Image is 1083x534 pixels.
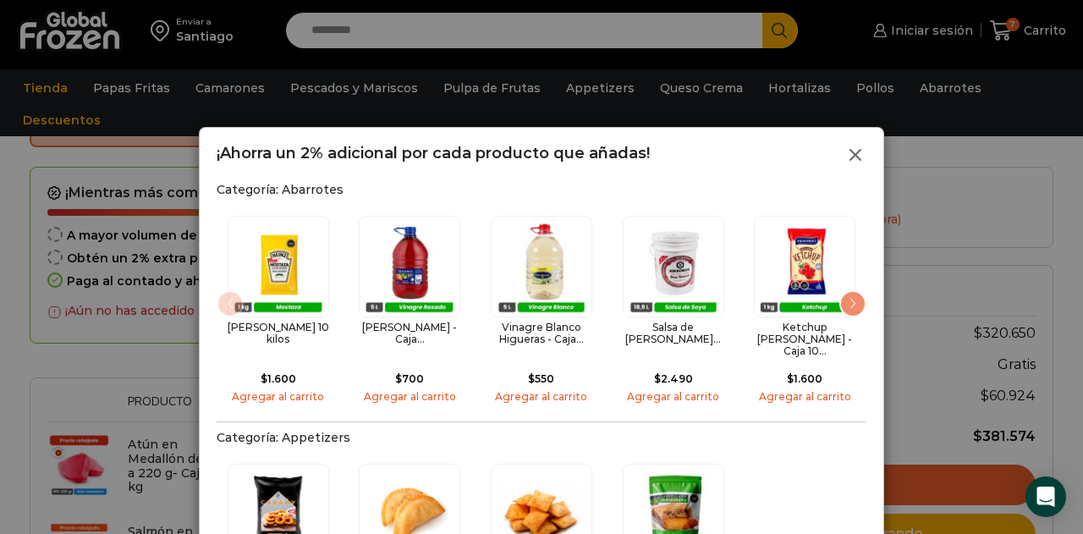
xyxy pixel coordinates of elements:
[355,322,466,346] h2: [PERSON_NAME] - Caja...
[395,372,424,385] bdi: 700
[749,391,860,403] a: Agregar al carrito
[261,372,296,385] bdi: 1.600
[1025,476,1066,517] div: Open Intercom Messenger
[654,372,693,385] bdi: 2.490
[486,391,597,403] a: Agregar al carrito
[839,290,866,317] div: Next slide
[618,322,729,346] h2: Salsa de [PERSON_NAME]...
[787,372,822,385] bdi: 1.600
[618,391,729,403] a: Agregar al carrito
[349,206,472,413] div: 2 / 13
[217,206,340,413] div: 1 / 13
[528,372,554,385] bdi: 550
[223,322,334,346] h2: [PERSON_NAME] 10 kilos
[528,372,535,385] span: $
[480,206,603,413] div: 3 / 13
[612,206,735,413] div: 4 / 13
[743,206,866,413] div: 5 / 13
[355,391,466,403] a: Agregar al carrito
[787,372,794,385] span: $
[223,391,334,403] a: Agregar al carrito
[217,145,650,163] h2: ¡Ahorra un 2% adicional por cada producto que añadas!
[217,431,866,445] h2: Categoría: Appetizers
[395,372,402,385] span: $
[654,372,661,385] span: $
[749,322,860,358] h2: Ketchup [PERSON_NAME] - Caja 10...
[217,183,866,197] h2: Categoría: Abarrotes
[486,322,597,346] h2: Vinagre Blanco Higueras - Caja...
[261,372,267,385] span: $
